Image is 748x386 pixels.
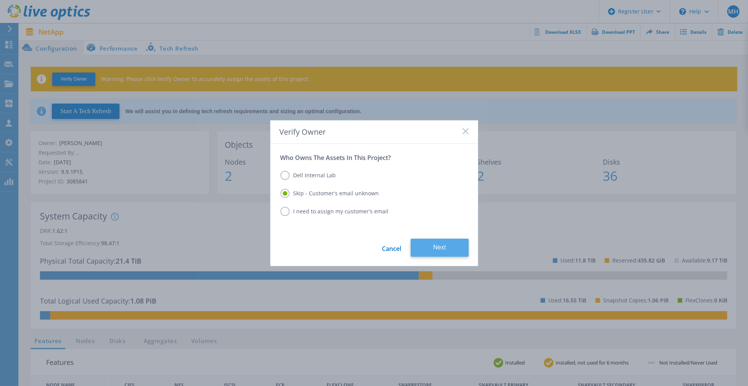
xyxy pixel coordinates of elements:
button: Next [411,239,469,257]
p: Who Owns The Assets In This Project? [280,154,468,162]
label: Dell Internal Lab [280,171,336,180]
label: Skip - Customer's email unknown [280,189,379,198]
label: I need to assign my customer's email [280,207,389,216]
span: Verify Owner [280,127,326,137]
a: Cancel [382,239,401,257]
